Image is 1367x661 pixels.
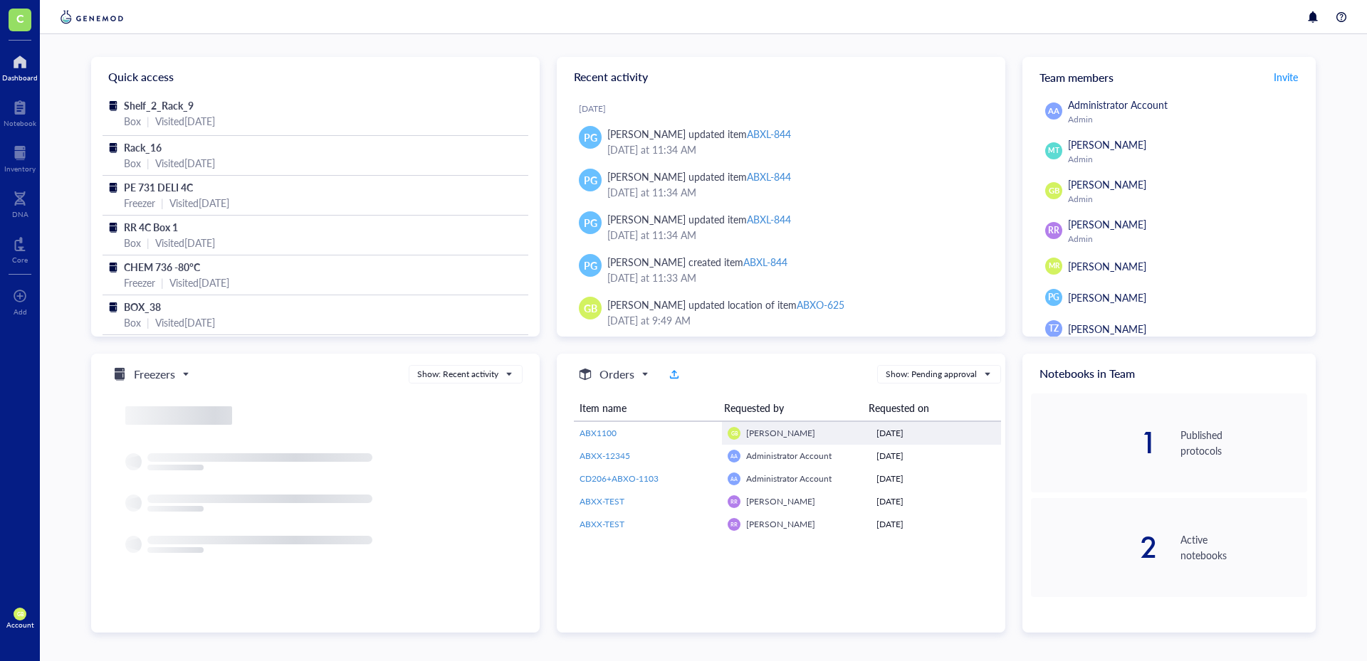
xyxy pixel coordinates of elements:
div: Notebooks in Team [1022,354,1316,393]
div: Recent activity [557,57,1005,97]
div: [PERSON_NAME] updated item [607,169,791,184]
span: Rack_16 [124,140,162,154]
div: Freezer [124,195,155,211]
span: Shelf_2_Rack_9 [124,98,194,112]
div: Visited [DATE] [155,155,215,171]
a: Dashboard [2,51,38,82]
span: PG [584,172,597,188]
a: CD206+ABXO-1103 [580,472,716,485]
div: Admin [1068,233,1301,245]
a: PG[PERSON_NAME] updated itemABXL-844[DATE] at 11:34 AM [568,206,994,248]
div: Show: Pending approval [886,368,977,381]
span: GB [16,611,23,618]
th: Requested on [863,395,990,421]
a: ABXX-12345 [580,450,716,462]
div: Admin [1068,114,1301,125]
img: genemod-logo [57,9,127,26]
div: [DATE] [876,427,995,440]
a: GB[PERSON_NAME] updated location of itemABXO-625[DATE] at 9:49 AM [568,291,994,334]
div: | [147,314,150,330]
div: Active notebooks [1180,532,1307,563]
span: C [16,9,24,27]
div: Inventory [4,164,36,173]
span: Administrator Account [746,450,832,462]
span: PE 731 DELI 4C [124,180,193,194]
div: Visited [DATE] [169,195,229,211]
div: [DATE] at 9:49 AM [607,312,983,328]
a: Inventory [4,142,36,173]
div: ABXL-844 [747,169,791,184]
div: Admin [1068,154,1301,165]
span: RR 4C Box 1 [124,220,178,234]
span: [PERSON_NAME] [1068,137,1146,152]
div: Published protocols [1180,427,1307,458]
a: PG[PERSON_NAME] created itemABXL-844[DATE] at 11:33 AM [568,248,994,291]
div: [DATE] at 11:33 AM [607,270,983,285]
span: BOX_38 [124,300,161,314]
a: PG[PERSON_NAME] updated itemABXL-844[DATE] at 11:34 AM [568,120,994,163]
div: Notebook [4,119,36,127]
span: MR [1048,260,1059,271]
span: RR [731,498,738,504]
span: [PERSON_NAME] [1068,177,1146,191]
div: [DATE] at 11:34 AM [607,227,983,243]
span: MT [1048,145,1059,156]
a: ABXX-TEST [580,518,716,531]
div: Account [6,620,34,629]
div: Show: Recent activity [417,368,498,381]
span: [PERSON_NAME] [1068,290,1146,305]
div: Freezer [124,275,155,290]
div: ABXL-844 [747,127,791,141]
span: TZ [1049,322,1059,335]
span: [PERSON_NAME] [1068,259,1146,273]
span: Invite [1274,70,1298,84]
span: PG [584,215,597,231]
button: Invite [1273,65,1299,88]
a: PG[PERSON_NAME] updated itemABXL-844[DATE] at 11:34 AM [568,163,994,206]
span: PG [584,258,597,273]
div: ABXL-844 [747,212,791,226]
a: ABXX-TEST [580,495,716,508]
a: DNA [12,187,28,218]
div: | [147,235,150,250]
span: AA [730,453,738,459]
div: Add [14,307,27,316]
span: Administrator Account [1068,97,1168,112]
div: Quick access [91,57,540,97]
div: Visited [DATE] [169,275,229,290]
div: Visited [DATE] [155,314,215,330]
div: [DATE] at 11:34 AM [607,142,983,157]
span: PG [584,129,597,145]
span: Administrator Account [746,472,832,485]
span: ABX1100 [580,427,617,439]
div: [PERSON_NAME] created item [607,254,787,270]
div: [DATE] [876,495,995,508]
div: Box [124,113,141,129]
div: DNA [12,210,28,218]
span: AA [730,475,738,482]
div: Box [124,314,141,330]
div: ABXO-625 [797,297,844,312]
div: 2 [1031,533,1158,561]
div: Dashboard [2,73,38,82]
div: [DATE] [579,103,994,115]
span: [PERSON_NAME] [1068,217,1146,231]
span: CD206+ABXO-1103 [580,472,659,485]
span: AA [1048,105,1059,117]
span: [PERSON_NAME] [746,518,815,530]
div: | [161,275,164,290]
h5: Orders [599,366,634,383]
div: [PERSON_NAME] updated item [607,126,791,142]
div: ABXL-844 [743,255,787,269]
div: Box [124,155,141,171]
a: ABX1100 [580,427,716,440]
div: | [161,195,164,211]
div: Team members [1022,57,1316,97]
div: Core [12,255,28,264]
span: RR [1048,224,1059,237]
span: PG [1048,291,1059,304]
span: ABXX-12345 [580,450,630,462]
div: Admin [1068,194,1301,205]
div: 1 [1031,428,1158,457]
